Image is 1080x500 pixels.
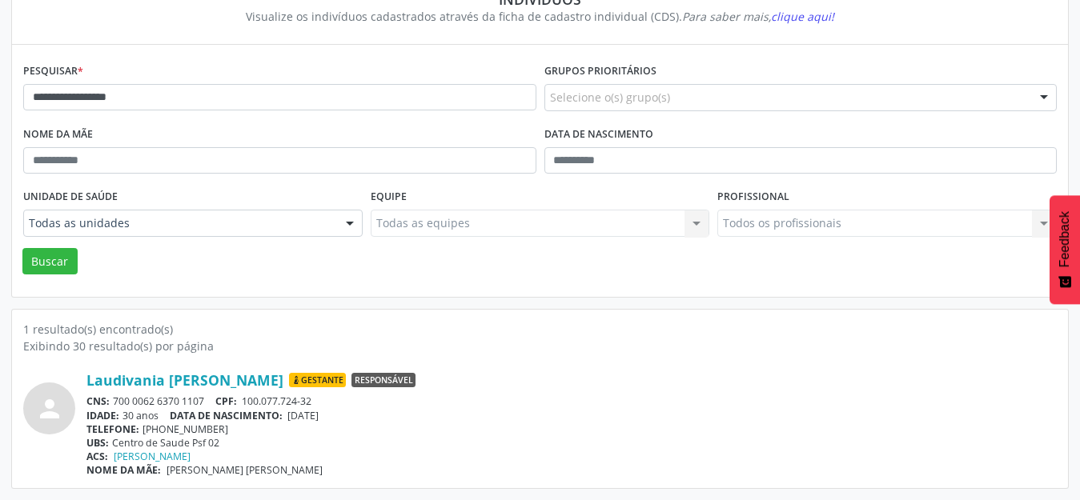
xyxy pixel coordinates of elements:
span: Selecione o(s) grupo(s) [550,89,670,106]
div: 1 resultado(s) encontrado(s) [23,321,1057,338]
span: Gestante [289,373,346,387]
div: Exibindo 30 resultado(s) por página [23,338,1057,354]
span: UBS: [86,436,109,450]
div: 30 anos [86,409,1057,422]
label: Unidade de saúde [23,185,118,210]
div: [PHONE_NUMBER] [86,422,1057,436]
i: person [35,394,64,423]
label: Pesquisar [23,59,83,84]
label: Profissional [717,185,789,210]
i: Para saber mais, [682,9,834,24]
a: [PERSON_NAME] [114,450,191,463]
div: 700 0062 6370 1107 [86,394,1057,408]
button: Buscar [22,248,78,275]
span: clique aqui! [771,9,834,24]
span: CPF: [215,394,237,408]
span: Responsável [351,373,416,387]
span: 100.077.724-32 [242,394,311,408]
span: IDADE: [86,409,119,422]
button: Feedback - Mostrar pesquisa [1050,195,1080,304]
label: Data de nascimento [544,122,653,147]
span: NOME DA MÃE: [86,463,161,477]
span: TELEFONE: [86,422,139,436]
span: Feedback [1058,211,1072,267]
span: [PERSON_NAME] [PERSON_NAME] [167,463,323,477]
div: Visualize os indivíduos cadastrados através da ficha de cadastro individual (CDS). [34,8,1046,25]
span: CNS: [86,394,110,408]
label: Nome da mãe [23,122,93,147]
span: DATA DE NASCIMENTO: [170,409,283,422]
label: Grupos prioritários [544,59,656,84]
a: Laudivania [PERSON_NAME] [86,371,283,389]
span: ACS: [86,450,108,463]
label: Equipe [371,185,407,210]
span: Todas as unidades [29,215,330,231]
span: [DATE] [287,409,319,422]
div: Centro de Saude Psf 02 [86,436,1057,450]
